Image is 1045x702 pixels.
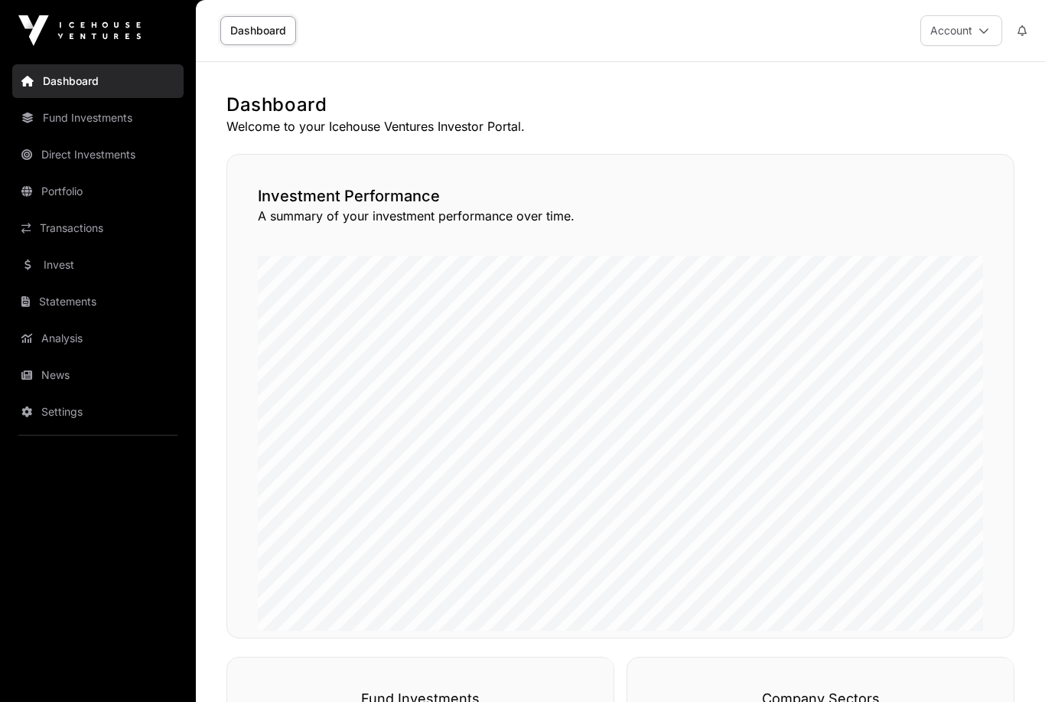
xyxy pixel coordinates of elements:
img: Icehouse Ventures Logo [18,15,141,46]
a: Dashboard [12,64,184,98]
iframe: Chat Widget [968,629,1045,702]
p: Welcome to your Icehouse Ventures Investor Portal. [226,117,1014,136]
a: Transactions [12,211,184,245]
a: Statements [12,285,184,318]
a: Direct Investments [12,138,184,171]
a: Portfolio [12,175,184,208]
a: Dashboard [220,16,296,45]
button: Account [920,15,1002,46]
a: Fund Investments [12,101,184,135]
a: News [12,358,184,392]
h1: Dashboard [226,93,1014,117]
a: Analysis [12,322,184,355]
p: A summary of your investment performance over time. [258,207,983,225]
h2: Investment Performance [258,185,983,207]
a: Settings [12,395,184,429]
a: Invest [12,248,184,282]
